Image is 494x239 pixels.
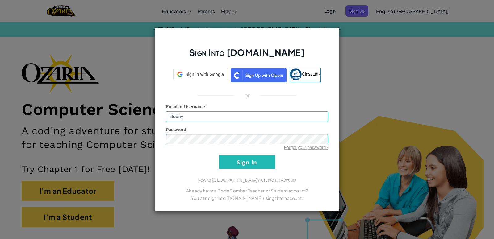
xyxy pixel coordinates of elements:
p: You can sign into [DOMAIN_NAME] using that account. [166,194,328,202]
span: Sign in with Google [185,71,224,77]
span: Email or Username [166,104,205,109]
img: classlink-logo-small.png [290,68,302,80]
label: : [166,104,207,110]
span: ClassLink [302,71,320,76]
a: Sign in with Google [173,68,228,82]
div: Sign in with Google [173,68,228,80]
a: New to [GEOGRAPHIC_DATA]? Create an Account [198,178,296,183]
span: Password [166,127,186,132]
p: or [244,92,250,99]
img: clever_sso_button@2x.png [231,68,287,82]
a: Forgot your password? [284,145,328,150]
h2: Sign Into [DOMAIN_NAME] [166,47,328,64]
input: Sign In [219,155,275,169]
p: Already have a CodeCombat Teacher or Student account? [166,187,328,194]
